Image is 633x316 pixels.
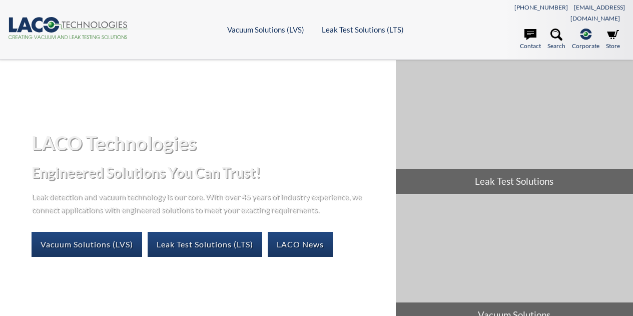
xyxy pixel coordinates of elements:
h2: Engineered Solutions You Can Trust! [32,163,387,182]
a: LACO News [268,232,333,257]
a: Vacuum Solutions (LVS) [227,25,304,34]
a: Contact [520,29,541,51]
a: [PHONE_NUMBER] [514,4,568,11]
a: Store [606,29,620,51]
h1: LACO Technologies [32,131,387,155]
a: Leak Test Solutions [396,60,633,193]
span: Corporate [572,41,599,51]
a: Vacuum Solutions (LVS) [32,232,142,257]
p: Leak detection and vacuum technology is our core. With over 45 years of industry experience, we c... [32,190,367,215]
a: Leak Test Solutions (LTS) [322,25,404,34]
a: [EMAIL_ADDRESS][DOMAIN_NAME] [570,4,625,22]
span: Leak Test Solutions [396,169,633,194]
a: Search [547,29,565,51]
a: Leak Test Solutions (LTS) [148,232,262,257]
